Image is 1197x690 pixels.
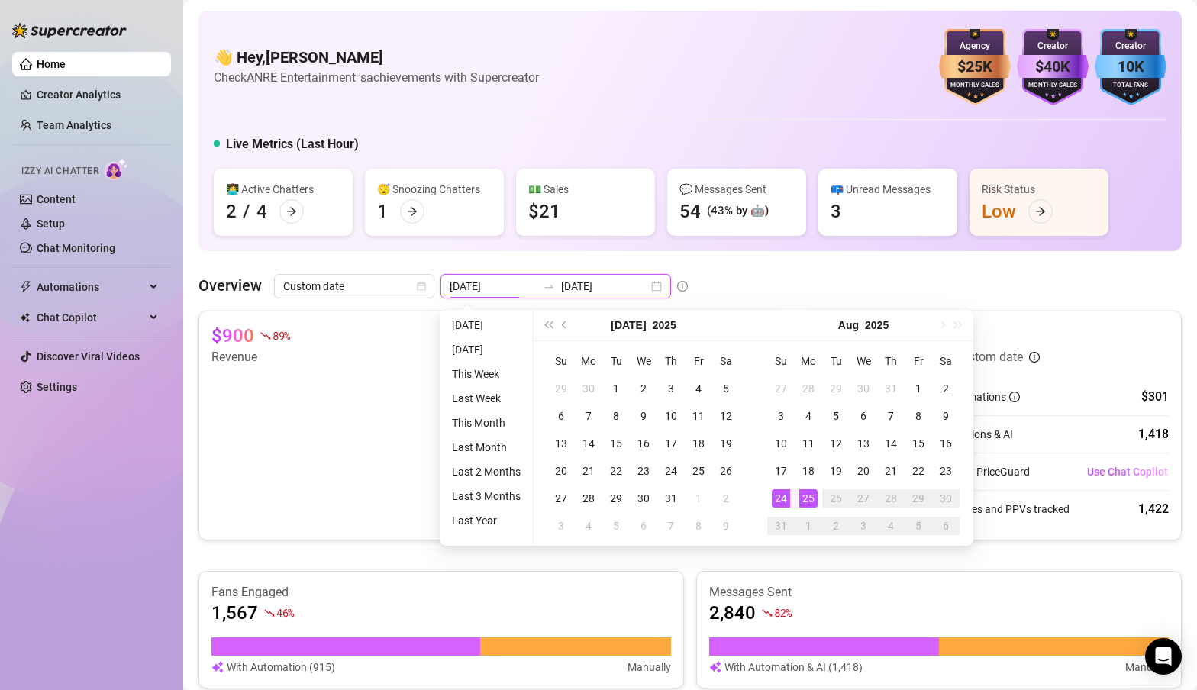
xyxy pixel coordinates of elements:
[630,375,657,402] td: 2025-07-02
[657,430,685,457] td: 2025-07-17
[932,347,960,375] th: Sa
[630,457,657,485] td: 2025-07-23
[774,605,792,620] span: 82 %
[256,199,267,224] div: 4
[226,135,359,153] h5: Live Metrics (Last Hour)
[37,350,140,363] a: Discover Viral Videos
[827,462,845,480] div: 19
[579,379,598,398] div: 30
[575,402,602,430] td: 2025-07-07
[795,457,822,485] td: 2025-08-18
[877,485,905,512] td: 2025-08-28
[547,485,575,512] td: 2025-07-27
[1095,55,1166,79] div: 10K
[607,379,625,398] div: 1
[1138,500,1169,518] div: 1,422
[822,402,850,430] td: 2025-08-05
[226,199,237,224] div: 2
[1029,352,1040,363] span: info-circle
[689,379,708,398] div: 4
[630,402,657,430] td: 2025-07-09
[579,434,598,453] div: 14
[877,402,905,430] td: 2025-08-07
[882,489,900,508] div: 28
[630,430,657,457] td: 2025-07-16
[709,601,756,625] article: 2,840
[767,402,795,430] td: 2025-08-03
[21,164,98,179] span: Izzy AI Chatter
[827,517,845,535] div: 2
[822,512,850,540] td: 2025-09-02
[602,375,630,402] td: 2025-07-01
[689,489,708,508] div: 1
[685,512,712,540] td: 2025-08-08
[446,316,527,334] li: [DATE]
[662,434,680,453] div: 17
[854,434,873,453] div: 13
[1017,81,1089,91] div: Monthly Sales
[827,379,845,398] div: 29
[283,275,425,298] span: Custom date
[827,407,845,425] div: 5
[854,407,873,425] div: 6
[822,485,850,512] td: 2025-08-26
[707,202,769,221] div: (43% by 🤖)
[854,489,873,508] div: 27
[767,347,795,375] th: Su
[540,310,557,340] button: Last year (Control + left)
[932,375,960,402] td: 2025-08-02
[561,278,648,295] input: End date
[12,23,127,38] img: logo-BBDzfeDw.svg
[607,489,625,508] div: 29
[799,434,818,453] div: 11
[1125,659,1169,675] article: Manually
[709,584,1169,601] article: Messages Sent
[575,457,602,485] td: 2025-07-21
[630,512,657,540] td: 2025-08-06
[607,434,625,453] div: 15
[211,324,254,348] article: $900
[611,310,646,340] button: Choose a month
[827,434,845,453] div: 12
[1017,55,1089,79] div: $40K
[1095,29,1166,105] img: blue-badge-DgoSNQY1.svg
[198,274,262,297] article: Overview
[407,206,418,217] span: arrow-right
[717,462,735,480] div: 26
[226,181,340,198] div: 👩‍💻 Active Chatters
[767,457,795,485] td: 2025-08-17
[689,462,708,480] div: 25
[937,379,955,398] div: 2
[822,457,850,485] td: 2025-08-19
[905,347,932,375] th: Fr
[799,462,818,480] div: 18
[795,512,822,540] td: 2025-09-01
[937,407,955,425] div: 9
[850,375,877,402] td: 2025-07-30
[579,407,598,425] div: 7
[679,181,794,198] div: 💬 Messages Sent
[227,659,335,675] article: With Automation (915)
[767,375,795,402] td: 2025-07-27
[712,402,740,430] td: 2025-07-12
[20,312,30,323] img: Chat Copilot
[937,489,955,508] div: 30
[882,407,900,425] div: 7
[260,330,271,341] span: fall
[377,181,492,198] div: 😴 Snoozing Chatters
[37,218,65,230] a: Setup
[689,434,708,453] div: 18
[685,457,712,485] td: 2025-07-25
[854,517,873,535] div: 3
[211,659,224,675] img: svg%3e
[909,434,928,453] div: 15
[547,402,575,430] td: 2025-07-06
[932,430,960,457] td: 2025-08-16
[717,517,735,535] div: 9
[689,407,708,425] div: 11
[602,402,630,430] td: 2025-07-08
[634,489,653,508] div: 30
[579,517,598,535] div: 4
[446,463,527,481] li: Last 2 Months
[552,407,570,425] div: 6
